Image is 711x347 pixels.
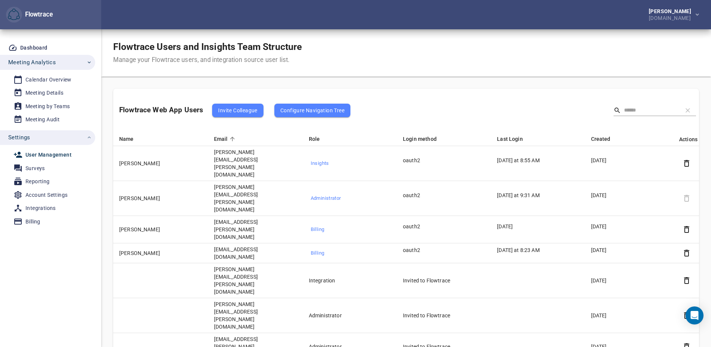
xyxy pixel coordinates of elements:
[218,106,257,115] span: Invite Colleague
[309,193,388,204] button: Administrator
[25,115,60,124] div: Meeting Audit
[681,275,692,286] button: Detach user from the account
[403,192,482,199] p: oauth2
[311,249,386,258] span: Billing
[309,134,388,143] div: Role
[309,247,388,259] button: Billing
[311,159,386,168] span: Insights
[208,243,303,263] td: [EMAIL_ADDRESS][DOMAIN_NAME]
[25,102,70,111] div: Meeting by Teams
[25,164,45,173] div: Surveys
[585,298,679,333] td: [DATE]
[311,194,386,203] span: Administrator
[208,298,303,333] td: [PERSON_NAME][EMAIL_ADDRESS][PERSON_NAME][DOMAIN_NAME]
[497,134,532,143] span: Last Login
[274,104,350,117] button: Configure Navigation Tree
[280,106,344,115] span: Configure Navigation Tree
[497,246,576,254] p: [DATE] at 8:23 AM
[591,134,670,143] div: Created
[25,75,72,84] div: Calendar Overview
[113,243,208,263] td: [PERSON_NAME]
[6,7,53,23] div: Flowtrace
[208,263,303,298] td: [PERSON_NAME][EMAIL_ADDRESS][PERSON_NAME][DOMAIN_NAME]
[113,181,208,216] td: [PERSON_NAME]
[119,98,350,123] div: Flowtrace Web App Users
[403,157,482,164] p: oauth2
[403,246,482,254] p: oauth2
[403,134,482,143] div: Login method
[649,14,694,21] div: [DOMAIN_NAME]
[591,192,670,199] p: [DATE]
[22,10,53,19] div: Flowtrace
[585,263,679,298] td: [DATE]
[25,150,72,160] div: User Management
[591,157,670,164] p: [DATE]
[212,104,263,117] button: Invite Colleague
[214,134,238,143] span: Email
[8,57,56,67] span: Meeting Analytics
[20,43,48,53] div: Dashboard
[6,7,22,23] button: Flowtrace
[25,190,67,200] div: Account Settings
[681,193,692,204] span: Detach user from the account
[497,223,576,230] p: [DATE]
[681,224,692,235] button: Detach user from the account
[309,134,330,143] span: Role
[113,41,302,53] h1: Flowtrace Users and Insights Team Structure
[497,157,576,164] p: [DATE] at 8:55 AM
[113,216,208,243] td: [PERSON_NAME]
[113,56,302,65] div: Manage your Flowtrace users, and integration source user list.
[686,306,704,324] div: Open Intercom Messenger
[311,225,386,234] span: Billing
[681,158,692,169] button: Detach user from the account
[403,223,482,230] p: oauth2
[214,134,294,143] div: Email
[208,216,303,243] td: [EMAIL_ADDRESS][PERSON_NAME][DOMAIN_NAME]
[591,246,670,254] p: [DATE]
[309,158,388,169] button: Insights
[119,134,199,143] div: Name
[403,134,446,143] span: Login method
[637,6,705,23] button: [PERSON_NAME][DOMAIN_NAME]
[303,298,397,333] td: Administrator
[25,177,50,186] div: Reporting
[119,134,144,143] span: Name
[8,9,20,21] img: Flowtrace
[208,181,303,216] td: [PERSON_NAME][EMAIL_ADDRESS][PERSON_NAME][DOMAIN_NAME]
[624,105,677,116] input: Search
[208,146,303,181] td: [PERSON_NAME][EMAIL_ADDRESS][PERSON_NAME][DOMAIN_NAME]
[309,224,388,235] button: Billing
[497,134,576,143] div: Last Login
[303,263,397,298] td: Integration
[25,217,40,226] div: Billing
[25,204,56,213] div: Integrations
[8,133,30,142] span: Settings
[397,298,491,333] td: Invited to Flowtrace
[681,310,692,321] button: Detach user from the account
[113,146,208,181] td: [PERSON_NAME]
[497,192,576,199] p: [DATE] at 9:31 AM
[591,223,670,230] p: [DATE]
[25,88,63,98] div: Meeting Details
[591,134,620,143] span: Created
[614,107,621,114] svg: Search
[681,247,692,259] button: Detach user from the account
[397,263,491,298] td: Invited to Flowtrace
[649,9,694,14] div: [PERSON_NAME]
